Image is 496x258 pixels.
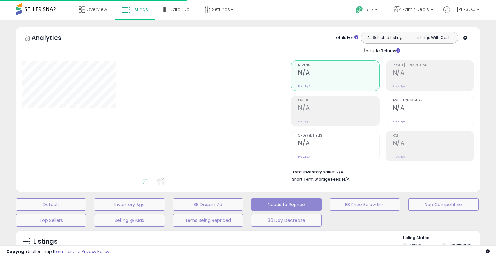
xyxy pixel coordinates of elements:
[16,198,86,211] button: Default
[298,64,379,67] span: Revenue
[94,198,165,211] button: Inventory Age
[298,84,310,88] small: Prev: N/A
[393,134,474,137] span: ROI
[298,155,310,159] small: Prev: N/A
[365,7,373,13] span: Help
[393,84,405,88] small: Prev: N/A
[356,47,408,54] div: Include Returns
[298,104,379,113] h2: N/A
[393,104,474,113] h2: N/A
[355,6,363,14] i: Get Help
[393,120,405,123] small: Prev: N/A
[6,249,29,255] strong: Copyright
[393,139,474,148] h2: N/A
[334,35,358,41] div: Totals For
[330,198,400,211] button: BB Price Below Min
[173,198,243,211] button: BB Drop in 7d
[251,214,322,227] button: 30 Day Decrease
[408,198,479,211] button: Non Competitive
[443,6,480,20] a: Hi [PERSON_NAME]
[298,99,379,102] span: Profit
[298,69,379,77] h2: N/A
[6,249,109,255] div: seller snap | |
[292,177,341,182] b: Short Term Storage Fees:
[94,214,165,227] button: Selling @ Max
[402,6,429,13] span: Pamir Deals
[351,1,384,20] a: Help
[251,198,322,211] button: Needs to Reprice
[292,168,469,175] li: N/A
[298,120,310,123] small: Prev: N/A
[292,169,335,175] b: Total Inventory Value:
[393,69,474,77] h2: N/A
[298,139,379,148] h2: N/A
[393,99,474,102] span: Avg. Buybox Share
[173,214,243,227] button: Items Being Repriced
[16,214,86,227] button: Top Sellers
[393,155,405,159] small: Prev: N/A
[409,34,456,42] button: Listings With Cost
[452,6,475,13] span: Hi [PERSON_NAME]
[363,34,409,42] button: All Selected Listings
[393,64,474,67] span: Profit [PERSON_NAME]
[298,134,379,137] span: Ordered Items
[170,6,189,13] span: DataHub
[87,6,107,13] span: Overview
[132,6,148,13] span: Listings
[31,33,74,44] h5: Analytics
[342,176,350,182] span: N/A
